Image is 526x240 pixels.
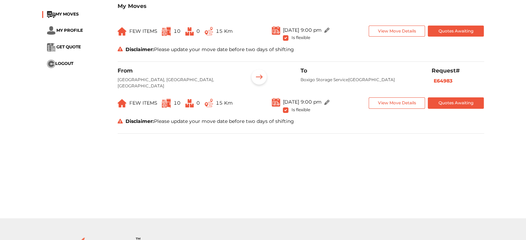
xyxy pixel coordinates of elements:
b: E64983 [434,78,452,84]
button: Quotes Awaiting [428,26,484,37]
button: ...LOGOUT [47,60,73,68]
span: 0 [196,100,200,106]
span: 10 [174,100,181,106]
span: LOGOUT [55,61,73,66]
span: Is flexible [291,106,310,112]
span: 15 Km [216,100,233,106]
img: ... [118,27,127,36]
h6: From [118,67,238,74]
span: FEW ITEMS [129,100,157,106]
img: ... [272,97,280,107]
h6: To [301,67,421,74]
img: ... [47,11,55,18]
span: Is flexible [291,34,310,40]
img: ... [47,43,55,51]
img: ... [205,99,213,107]
img: ... [324,100,330,105]
p: [GEOGRAPHIC_DATA], [GEOGRAPHIC_DATA], [GEOGRAPHIC_DATA] [118,77,238,89]
img: ... [205,27,213,36]
strong: Disclaimer: [126,46,154,52]
strong: Disclaimer: [126,118,154,124]
a: ... MY PROFILE [47,28,83,33]
img: ... [248,67,270,89]
h3: My Moves [118,3,484,9]
img: ... [185,27,194,36]
button: Quotes Awaiting [428,97,484,109]
button: View Move Details [369,97,425,109]
button: View Move Details [369,26,425,37]
span: GET QUOTE [56,44,81,49]
span: [DATE] 9:00 pm [283,27,322,33]
span: [DATE] 9:00 pm [283,98,322,105]
span: 10 [174,28,181,34]
button: E64983 [432,77,454,85]
img: ... [118,99,127,107]
img: ... [185,99,194,107]
img: ... [324,28,330,33]
p: Boxigo Storage Service[GEOGRAPHIC_DATA] [301,77,421,83]
div: Please update your move date before two days of shifting [112,118,489,125]
img: ... [47,60,55,68]
h6: Request# [432,67,484,74]
img: ... [272,26,280,35]
span: MY MOVES [55,11,79,17]
img: ... [162,27,171,36]
a: ...MY MOVES [47,11,79,17]
img: ... [162,99,171,108]
span: MY PROFILE [56,28,83,33]
img: ... [47,26,55,35]
div: Please update your move date before two days of shifting [112,46,489,53]
a: ... GET QUOTE [47,44,81,49]
span: 0 [196,28,200,34]
span: 15 Km [216,28,233,34]
span: FEW ITEMS [129,28,157,34]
